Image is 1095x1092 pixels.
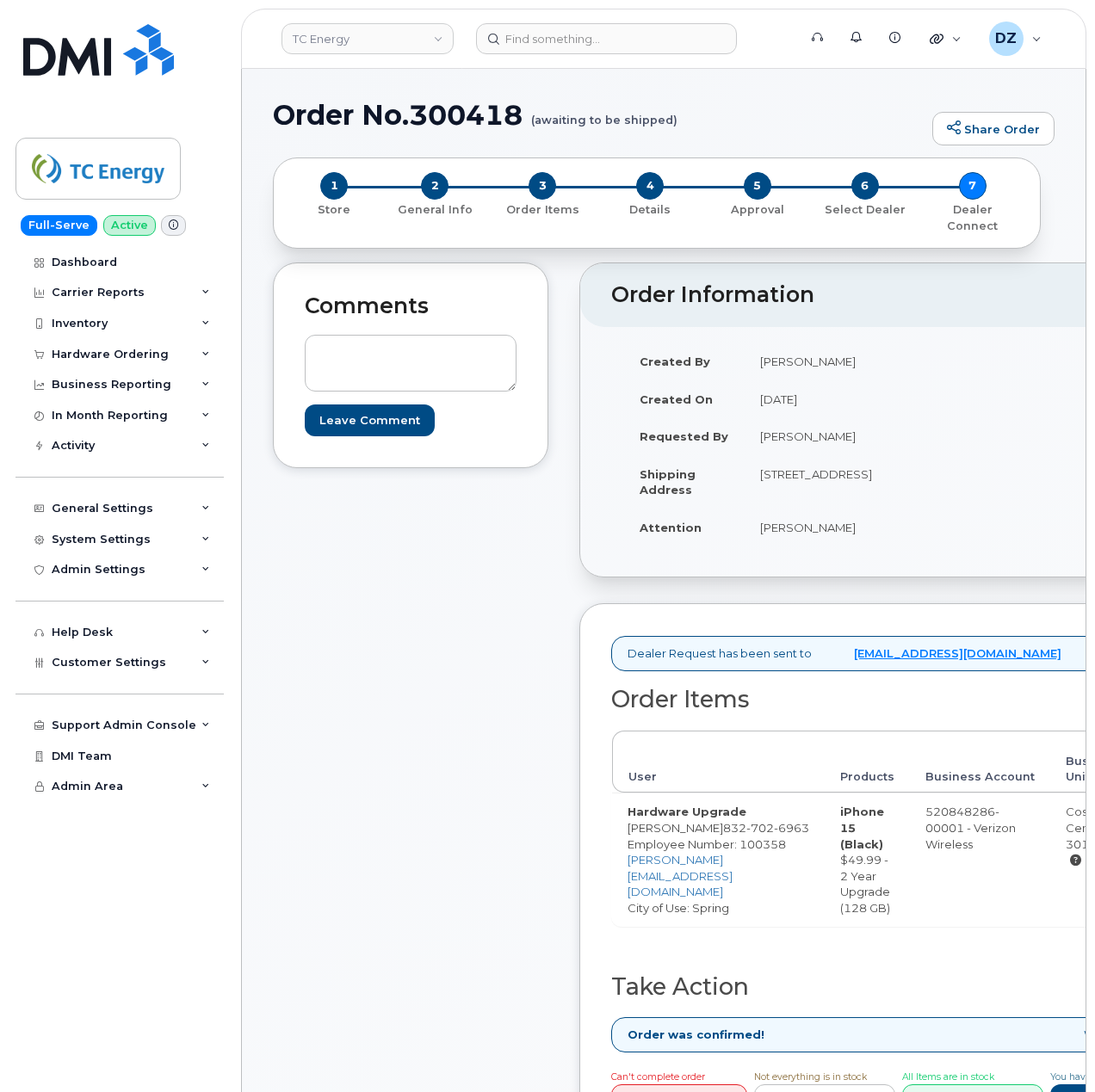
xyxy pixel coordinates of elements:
td: [DATE] [745,380,913,418]
td: [PERSON_NAME] [745,509,913,546]
a: 6 Select Dealer [811,200,919,218]
p: Details [603,202,697,218]
th: Products [825,731,910,793]
th: Business Account [910,731,1050,793]
span: Not everything is in stock [754,1071,867,1083]
strong: Shipping Address [640,467,696,497]
span: 702 [746,821,774,835]
span: 4 [636,172,664,200]
strong: Attention [640,521,702,534]
a: 3 Order Items [489,200,597,218]
strong: iPhone 15 (Black) [840,805,884,850]
span: 2 [421,172,449,200]
span: Can't complete order [611,1071,705,1083]
p: Approval [710,202,804,218]
a: 5 Approval [703,200,811,218]
p: Order Items [496,202,590,218]
td: 520848286-00001 - Verizon Wireless [910,793,1050,926]
span: All Items are in stock [902,1071,994,1083]
p: Select Dealer [818,202,912,218]
p: General Info [388,202,482,218]
strong: Order was confirmed! [628,1027,764,1043]
a: 1 Store [288,200,381,218]
td: [PERSON_NAME] [745,342,913,380]
p: Store [294,202,374,218]
span: 3 [529,172,556,200]
strong: Requested By [640,429,728,443]
a: 4 Details [597,200,704,218]
span: 6963 [774,821,809,835]
h2: Comments [305,294,517,318]
td: [PERSON_NAME] [745,417,913,455]
a: Share Order [932,112,1055,146]
td: [STREET_ADDRESS] [745,455,913,509]
span: 5 [744,172,771,200]
span: 832 [723,821,809,835]
input: Leave Comment [305,404,435,436]
span: Employee Number: 100358 [628,837,786,851]
td: $49.99 - 2 Year Upgrade (128 GB) [825,793,910,926]
span: 1 [320,172,348,200]
a: [PERSON_NAME][EMAIL_ADDRESS][DOMAIN_NAME] [628,853,733,898]
a: [EMAIL_ADDRESS][DOMAIN_NAME] [854,645,1061,662]
iframe: Messenger Launcher [1020,1017,1082,1079]
small: (awaiting to be shipped) [531,100,677,126]
a: 2 General Info [381,200,489,218]
strong: Hardware Upgrade [628,805,746,818]
th: User [612,731,825,793]
h1: Order No.300418 [273,100,924,130]
td: [PERSON_NAME] City of Use: Spring [612,793,825,926]
span: 6 [851,172,879,200]
strong: Created By [640,355,710,368]
strong: Created On [640,392,713,406]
